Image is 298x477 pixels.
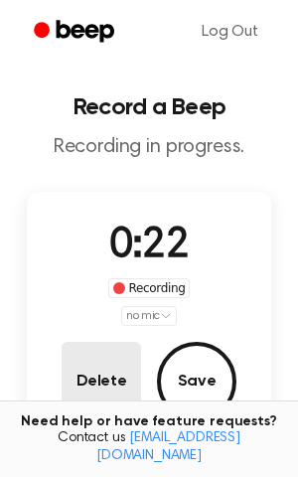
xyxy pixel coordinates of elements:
button: Save Audio Record [157,342,236,421]
a: Log Out [182,8,278,56]
div: Recording [108,278,191,298]
h1: Record a Beep [16,95,282,119]
a: Beep [20,13,132,52]
p: Recording in progress. [16,135,282,160]
span: no mic [126,307,160,325]
a: [EMAIL_ADDRESS][DOMAIN_NAME] [96,431,240,463]
button: Delete Audio Record [62,342,141,421]
span: Contact us [12,430,286,465]
span: 0:22 [109,226,189,267]
button: no mic [121,306,177,326]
